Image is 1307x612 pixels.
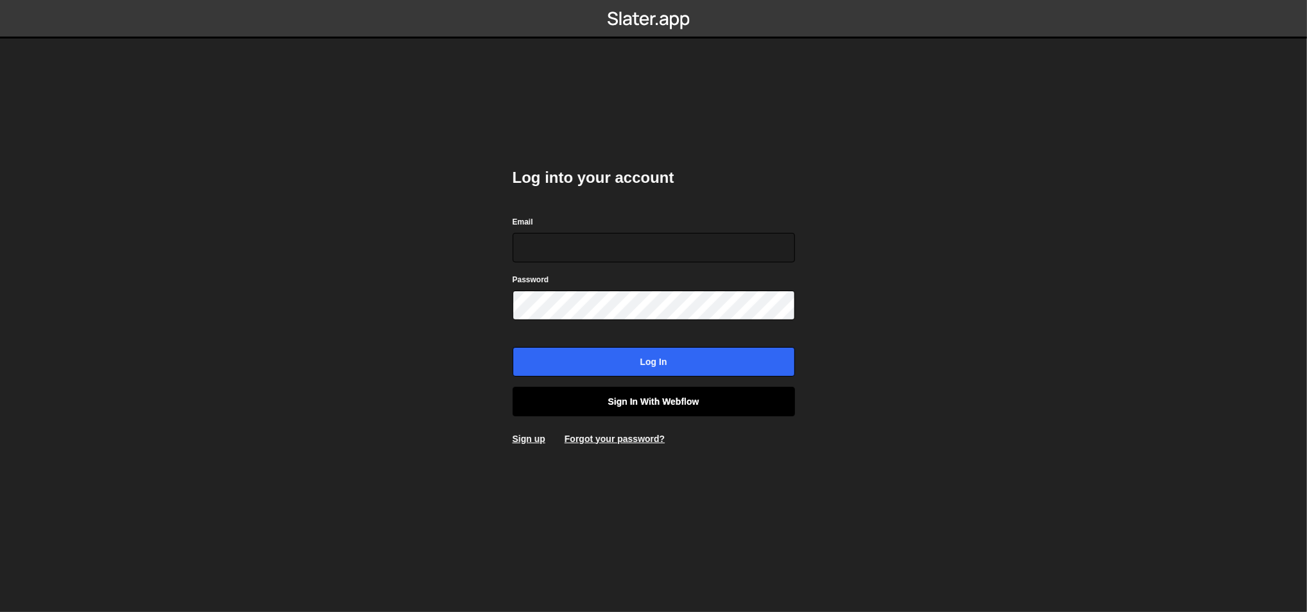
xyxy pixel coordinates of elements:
[513,273,549,286] label: Password
[513,387,795,416] a: Sign in with Webflow
[513,434,545,444] a: Sign up
[513,167,795,188] h2: Log into your account
[513,347,795,377] input: Log in
[513,216,533,228] label: Email
[565,434,665,444] a: Forgot your password?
